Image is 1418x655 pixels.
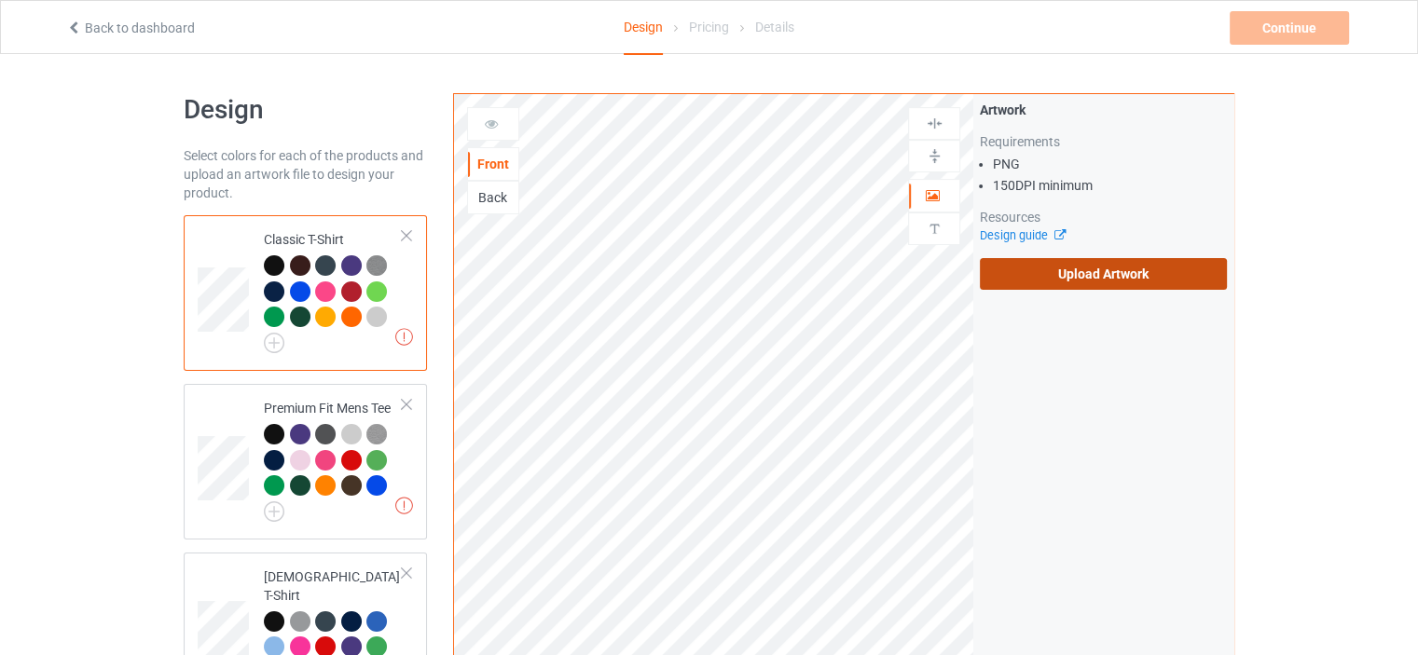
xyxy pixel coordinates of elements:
[980,228,1065,242] a: Design guide
[993,155,1227,173] li: PNG
[468,155,518,173] div: Front
[980,208,1227,226] div: Resources
[264,399,403,515] div: Premium Fit Mens Tee
[184,215,427,371] div: Classic T-Shirt
[264,230,403,347] div: Classic T-Shirt
[980,132,1227,151] div: Requirements
[264,501,284,522] img: svg+xml;base64,PD94bWwgdmVyc2lvbj0iMS4wIiBlbmNvZGluZz0iVVRGLTgiPz4KPHN2ZyB3aWR0aD0iMjJweCIgaGVpZ2...
[264,333,284,353] img: svg+xml;base64,PD94bWwgdmVyc2lvbj0iMS4wIiBlbmNvZGluZz0iVVRGLTgiPz4KPHN2ZyB3aWR0aD0iMjJweCIgaGVpZ2...
[624,1,663,55] div: Design
[184,146,427,202] div: Select colors for each of the products and upload an artwork file to design your product.
[366,255,387,276] img: heather_texture.png
[184,384,427,539] div: Premium Fit Mens Tee
[926,147,943,165] img: svg%3E%0A
[468,188,518,207] div: Back
[184,93,427,127] h1: Design
[395,328,413,346] img: exclamation icon
[395,497,413,514] img: exclamation icon
[926,220,943,238] img: svg%3E%0A
[993,176,1227,195] li: 150 DPI minimum
[980,258,1227,290] label: Upload Artwork
[66,20,195,35] a: Back to dashboard
[980,101,1227,119] div: Artwork
[366,424,387,444] img: heather_texture.png
[926,115,943,132] img: svg%3E%0A
[755,1,794,53] div: Details
[689,1,729,53] div: Pricing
